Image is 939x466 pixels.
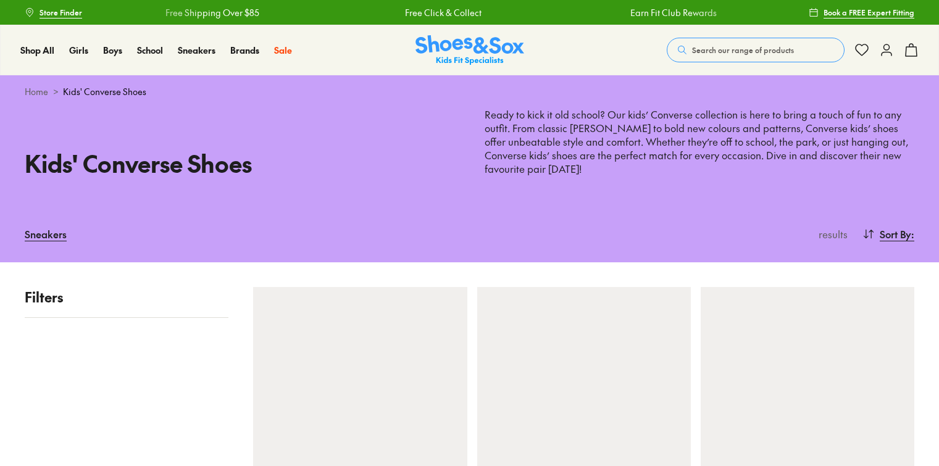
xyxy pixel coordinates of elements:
span: School [137,44,163,56]
a: Earn Fit Club Rewards [630,6,717,19]
span: Sneakers [178,44,215,56]
img: SNS_Logo_Responsive.svg [415,35,524,65]
a: Shoes & Sox [415,35,524,65]
span: Brands [230,44,259,56]
button: Search our range of products [667,38,845,62]
span: : [911,227,914,241]
span: Boys [103,44,122,56]
a: Shop All [20,44,54,57]
p: Ready to kick it old school? Our kids’ Converse collection is here to bring a touch of fun to any... [485,108,915,176]
span: Girls [69,44,88,56]
span: Book a FREE Expert Fitting [824,7,914,18]
div: > [25,85,914,98]
a: Free Click & Collect [405,6,482,19]
a: Home [25,85,48,98]
a: Sale [274,44,292,57]
p: results [814,227,848,241]
button: Sort By: [862,220,914,248]
p: Filters [25,287,228,307]
a: Sneakers [178,44,215,57]
span: Kids' Converse Shoes [63,85,146,98]
span: Sale [274,44,292,56]
a: School [137,44,163,57]
span: Sort By [880,227,911,241]
a: Book a FREE Expert Fitting [809,1,914,23]
a: Sneakers [25,220,67,248]
span: Search our range of products [692,44,794,56]
a: Girls [69,44,88,57]
span: Store Finder [40,7,82,18]
a: Free Shipping Over $85 [165,6,259,19]
a: Brands [230,44,259,57]
a: Boys [103,44,122,57]
a: Store Finder [25,1,82,23]
h1: Kids' Converse Shoes [25,146,455,181]
span: Shop All [20,44,54,56]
